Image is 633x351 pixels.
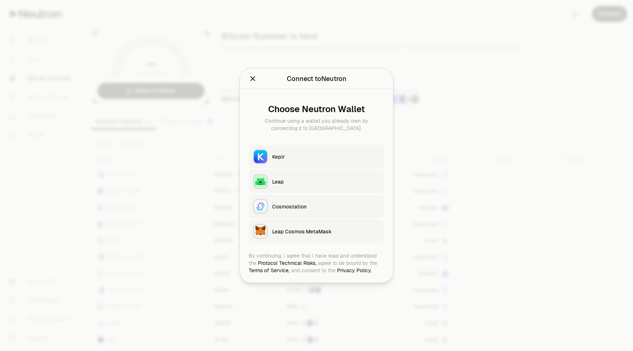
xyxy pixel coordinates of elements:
div: Leap [272,178,380,185]
button: LeapLeap [249,170,384,193]
div: Continue using a wallet you already own by connecting it to [GEOGRAPHIC_DATA]. [255,117,378,132]
div: Connect to Neutron [287,74,347,84]
div: Choose Neutron Wallet [255,104,378,114]
a: Protocol Technical Risks, [258,260,316,266]
img: Leap Cosmos MetaMask [254,225,267,238]
img: Cosmostation [254,200,267,213]
img: Keplr [254,150,267,163]
button: KeplrKeplr [249,145,384,169]
div: By continuing, I agree that I have read and understood the agree to be bound by the and consent t... [249,252,384,274]
div: Cosmostation [272,203,380,210]
div: Leap Cosmos MetaMask [272,228,380,235]
div: Keplr [272,153,380,160]
a: Terms of Service, [249,267,290,274]
button: Leap Cosmos MetaMaskLeap Cosmos MetaMask [249,220,384,243]
button: CosmostationCosmostation [249,195,384,218]
button: Close [249,74,257,84]
img: Leap [254,175,267,188]
a: Privacy Policy. [337,267,372,274]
